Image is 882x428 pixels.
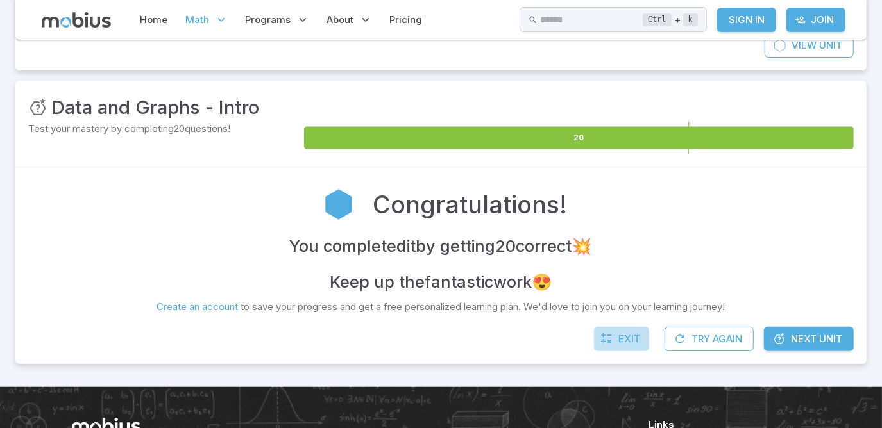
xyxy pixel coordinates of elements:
a: Create an account [157,300,239,313]
h4: Keep up the fantastic work 😍 [330,269,552,295]
a: ViewUnit [765,33,854,58]
h4: You completed it by getting 20 correct 💥 [290,233,593,259]
p: Test your mastery by completing 20 questions! [28,122,301,136]
kbd: Ctrl [643,13,672,26]
button: Try Again [665,327,754,351]
a: Sign In [717,8,776,32]
p: to save your progress and get a free personalized learning plan. We'd love to join you on your le... [157,300,725,314]
a: Pricing [386,5,427,35]
span: Next Unit [791,332,842,346]
span: About [327,13,354,27]
a: Exit [594,327,649,351]
div: + [643,12,698,28]
a: Join [786,8,845,32]
span: Exit [618,332,640,346]
span: View [792,38,817,53]
span: Programs [246,13,291,27]
span: Unit [819,38,842,53]
h3: Data and Graphs - Intro [51,94,259,122]
a: Home [137,5,172,35]
span: Math [186,13,210,27]
a: Next Unit [764,327,854,351]
h2: Congratulations! [373,186,568,222]
kbd: k [683,13,698,26]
